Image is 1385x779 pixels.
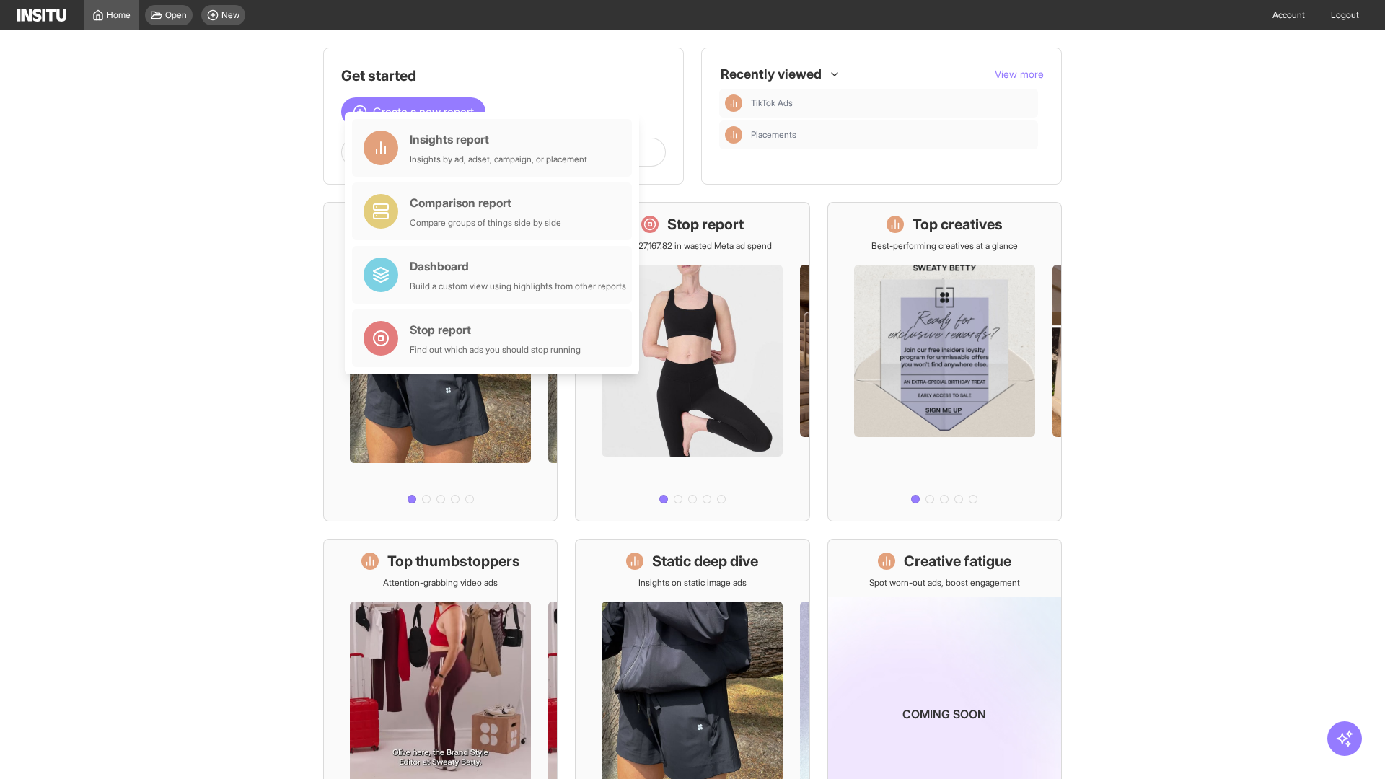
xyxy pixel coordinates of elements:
span: Open [165,9,187,21]
span: Home [107,9,131,21]
p: Best-performing creatives at a glance [871,240,1018,252]
div: Build a custom view using highlights from other reports [410,281,626,292]
h1: Top thumbstoppers [387,551,520,571]
div: Compare groups of things side by side [410,217,561,229]
div: Insights by ad, adset, campaign, or placement [410,154,587,165]
span: Placements [751,129,796,141]
p: Attention-grabbing video ads [383,577,498,589]
div: Stop report [410,321,581,338]
h1: Static deep dive [652,551,758,571]
p: Insights on static image ads [638,577,747,589]
div: Insights [725,94,742,112]
img: Logo [17,9,66,22]
h1: Top creatives [913,214,1003,234]
span: TikTok Ads [751,97,793,109]
span: Create a new report [373,103,474,120]
div: Insights [725,126,742,144]
a: Top creativesBest-performing creatives at a glance [827,202,1062,521]
div: Insights report [410,131,587,148]
span: View more [995,68,1044,80]
a: What's live nowSee all active ads instantly [323,202,558,521]
button: View more [995,67,1044,82]
a: Stop reportSave £27,167.82 in wasted Meta ad spend [575,202,809,521]
div: Dashboard [410,258,626,275]
h1: Get started [341,66,666,86]
span: Placements [751,129,1032,141]
div: Find out which ads you should stop running [410,344,581,356]
span: New [221,9,239,21]
div: Comparison report [410,194,561,211]
h1: Stop report [667,214,744,234]
button: Create a new report [341,97,485,126]
span: TikTok Ads [751,97,1032,109]
p: Save £27,167.82 in wasted Meta ad spend [612,240,772,252]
